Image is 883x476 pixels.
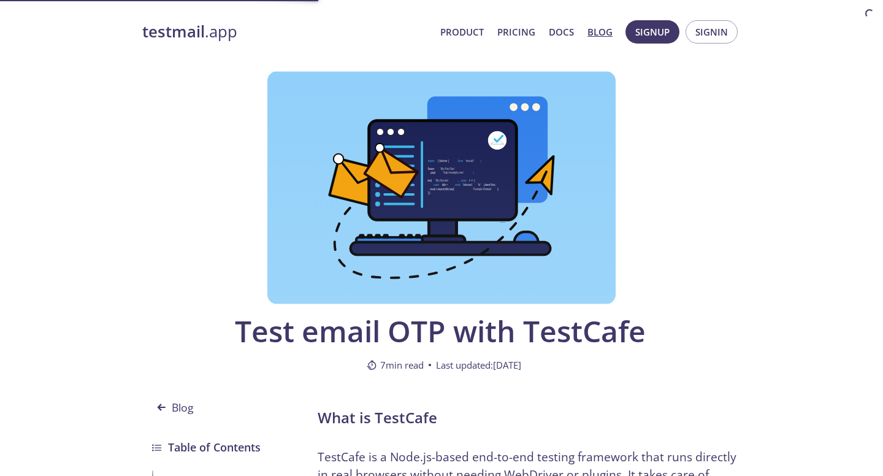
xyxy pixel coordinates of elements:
[686,20,738,44] button: Signin
[625,20,679,44] button: Signup
[440,24,484,40] a: Product
[142,21,430,42] a: testmail.app
[152,378,279,424] a: Blog
[695,24,728,40] span: Signin
[436,358,521,372] span: Last updated: [DATE]
[142,21,205,42] strong: testmail
[231,314,650,348] span: Test email OTP with TestCafe
[497,24,535,40] a: Pricing
[635,24,670,40] span: Signup
[318,407,741,429] h2: What is TestCafe
[367,358,424,372] span: 7 min read
[587,24,613,40] a: Blog
[168,439,261,456] h3: Table of Contents
[549,24,574,40] a: Docs
[152,396,201,419] span: Blog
